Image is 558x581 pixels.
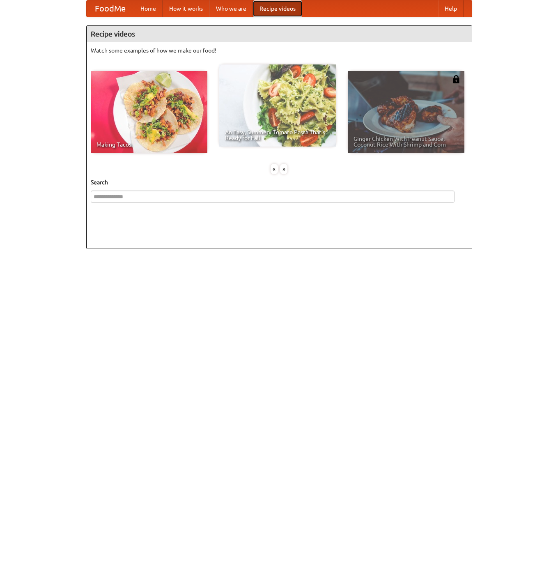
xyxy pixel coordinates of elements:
div: « [271,164,278,174]
span: Making Tacos [96,142,202,147]
a: Home [134,0,163,17]
a: Who we are [209,0,253,17]
div: » [280,164,287,174]
span: An Easy, Summery Tomato Pasta That's Ready for Fall [225,129,330,141]
h5: Search [91,178,468,186]
a: Recipe videos [253,0,302,17]
a: FoodMe [87,0,134,17]
a: An Easy, Summery Tomato Pasta That's Ready for Fall [219,64,336,147]
a: Making Tacos [91,71,207,153]
img: 483408.png [452,75,460,83]
a: How it works [163,0,209,17]
h4: Recipe videos [87,26,472,42]
a: Help [438,0,464,17]
p: Watch some examples of how we make our food! [91,46,468,55]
